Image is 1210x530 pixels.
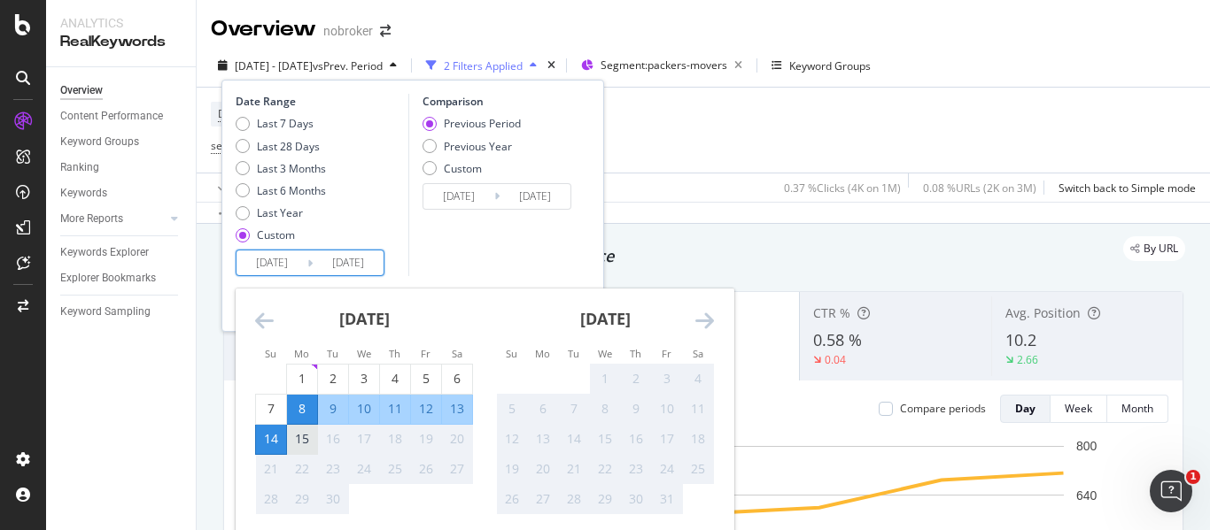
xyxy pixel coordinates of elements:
[621,430,651,448] div: 16
[789,58,871,73] div: Keyword Groups
[497,454,528,484] td: Not available. Sunday, October 19, 2025
[313,250,384,275] input: End Date
[528,490,558,508] div: 27
[444,161,482,176] div: Custom
[652,400,682,418] div: 10
[380,25,391,37] div: arrow-right-arrow-left
[423,161,521,176] div: Custom
[60,243,183,262] a: Keywords Explorer
[652,460,682,478] div: 24
[652,490,682,508] div: 31
[423,94,577,109] div: Comparison
[236,227,326,242] div: Custom
[497,394,528,424] td: Not available. Sunday, October 5, 2025
[257,183,326,198] div: Last 6 Months
[60,269,156,288] div: Explorer Bookmarks
[60,133,139,151] div: Keyword Groups
[287,460,317,478] div: 22
[574,51,749,80] button: Segment:packers-movers
[389,347,400,360] small: Th
[1000,395,1051,423] button: Day
[1017,352,1038,367] div: 2.66
[380,364,411,394] td: Choose Thursday, September 4, 2025 as your check-out date. It’s available.
[60,269,183,288] a: Explorer Bookmarks
[528,454,559,484] td: Not available. Monday, October 20, 2025
[60,184,183,203] a: Keywords
[236,139,326,154] div: Last 28 Days
[380,424,411,454] td: Not available. Thursday, September 18, 2025
[1186,470,1200,484] span: 1
[411,454,442,484] td: Not available. Friday, September 26, 2025
[255,310,274,332] div: Move backward to switch to the previous month.
[528,484,559,514] td: Not available. Monday, October 27, 2025
[497,430,527,448] div: 12
[683,400,713,418] div: 11
[683,370,713,388] div: 4
[452,347,462,360] small: Sa
[349,460,379,478] div: 24
[318,364,349,394] td: Choose Tuesday, September 2, 2025 as your check-out date. It’s available.
[257,116,314,131] div: Last 7 Days
[411,394,442,424] td: Selected. Friday, September 12, 2025
[442,460,472,478] div: 27
[923,181,1036,196] div: 0.08 % URLs ( 2K on 3M )
[621,394,652,424] td: Not available. Thursday, October 9, 2025
[497,460,527,478] div: 19
[528,394,559,424] td: Not available. Monday, October 6, 2025
[590,370,620,388] div: 1
[380,460,410,478] div: 25
[60,32,182,52] div: RealKeywords
[825,352,846,367] div: 0.04
[683,424,714,454] td: Not available. Saturday, October 18, 2025
[380,400,410,418] div: 11
[1015,401,1035,416] div: Day
[621,424,652,454] td: Not available. Thursday, October 16, 2025
[544,57,559,74] div: times
[693,347,703,360] small: Sa
[339,308,390,329] strong: [DATE]
[257,227,295,242] div: Custom
[497,484,528,514] td: Not available. Sunday, October 26, 2025
[349,454,380,484] td: Not available. Wednesday, September 24, 2025
[683,460,713,478] div: 25
[265,347,276,360] small: Su
[528,430,558,448] div: 13
[621,490,651,508] div: 30
[211,138,229,153] span: seo
[444,116,521,131] div: Previous Period
[497,490,527,508] div: 26
[327,347,338,360] small: Tu
[442,370,472,388] div: 6
[318,394,349,424] td: Selected. Tuesday, September 9, 2025
[236,161,326,176] div: Last 3 Months
[256,430,286,448] div: 14
[621,460,651,478] div: 23
[60,81,183,100] a: Overview
[236,94,404,109] div: Date Range
[764,51,878,80] button: Keyword Groups
[590,430,620,448] div: 15
[60,14,182,32] div: Analytics
[497,400,527,418] div: 5
[497,424,528,454] td: Not available. Sunday, October 12, 2025
[287,400,317,418] div: 8
[590,394,621,424] td: Not available. Wednesday, October 8, 2025
[318,370,348,388] div: 2
[318,400,348,418] div: 9
[598,347,612,360] small: We
[423,116,521,131] div: Previous Period
[621,364,652,394] td: Not available. Thursday, October 2, 2025
[349,370,379,388] div: 3
[442,424,473,454] td: Not available. Saturday, September 20, 2025
[60,158,183,177] a: Ranking
[621,484,652,514] td: Not available. Thursday, October 30, 2025
[559,490,589,508] div: 28
[357,347,371,360] small: We
[257,161,326,176] div: Last 3 Months
[60,303,151,321] div: Keyword Sampling
[559,400,589,418] div: 7
[256,454,287,484] td: Not available. Sunday, September 21, 2025
[580,308,631,329] strong: [DATE]
[590,460,620,478] div: 22
[60,210,123,228] div: More Reports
